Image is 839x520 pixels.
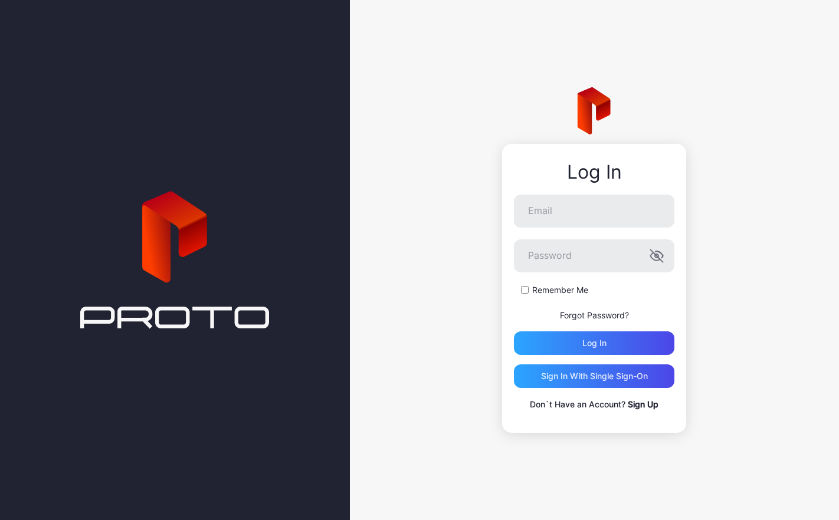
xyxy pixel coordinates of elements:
button: Sign in With Single Sign-On [514,364,674,388]
div: Sign in With Single Sign-On [541,371,648,381]
div: Log In [514,162,674,183]
button: Log in [514,331,674,355]
input: Password [514,239,674,272]
a: Forgot Password? [560,310,629,320]
label: Remember Me [532,284,588,296]
p: Don`t Have an Account? [514,397,674,412]
input: Email [514,195,674,228]
a: Sign Up [628,399,658,409]
button: Password [650,249,664,263]
div: Log in [582,338,607,348]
